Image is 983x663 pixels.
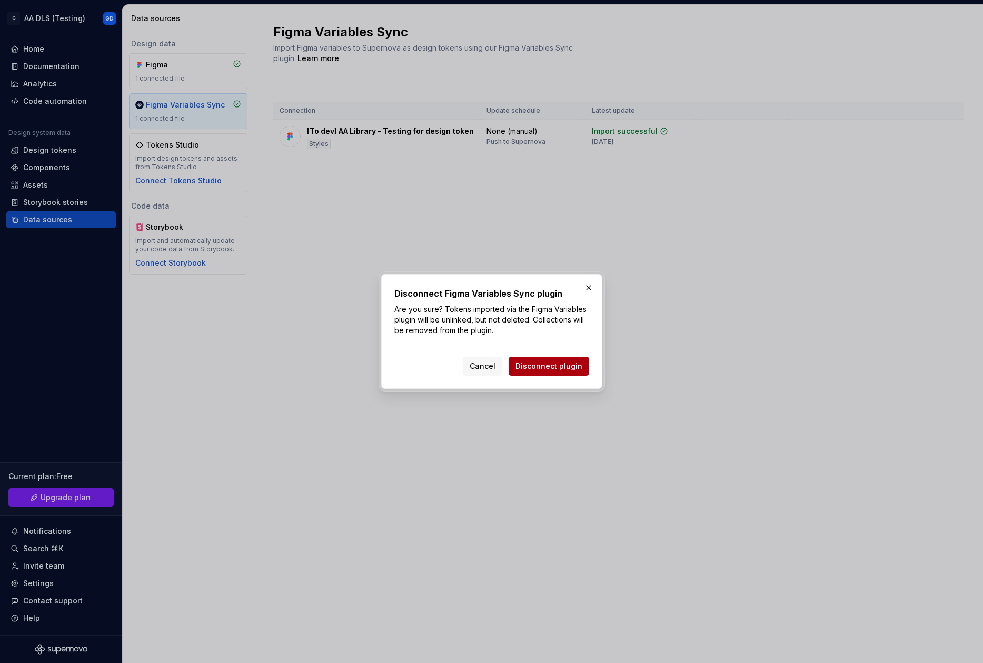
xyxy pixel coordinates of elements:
button: Disconnect plugin [509,357,589,376]
span: Cancel [470,361,495,372]
p: Are you sure? Tokens imported via the Figma Variables plugin will be unlinked, but not deleted. C... [394,304,589,336]
h2: Disconnect Figma Variables Sync plugin [394,287,589,300]
span: Disconnect plugin [515,361,582,372]
button: Cancel [463,357,502,376]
